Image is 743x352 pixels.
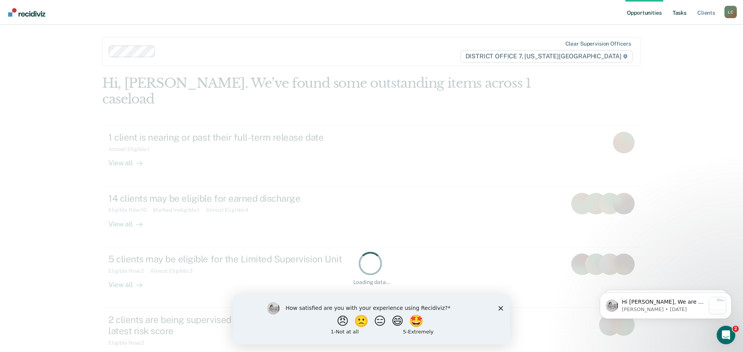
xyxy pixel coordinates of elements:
div: View all [108,274,152,289]
div: Hi, [PERSON_NAME]. We’ve found some outstanding items across 1 caseload [102,75,533,107]
div: 5 clients may be eligible for the Limited Supervision Unit [108,253,380,265]
iframe: Survey by Kim from Recidiviz [233,294,510,344]
button: Profile dropdown button [724,6,737,18]
div: View all [108,213,152,228]
div: Eligible Now : 2 [108,268,150,274]
a: 1 client is nearing or past their full-term release dateAlmost Eligible:1View all [102,125,641,186]
div: 1 client is nearing or past their full-term release date [108,132,380,143]
a: 5 clients may be eligible for the Limited Supervision UnitEligible Now:2Almost Eligible:3View all [102,247,641,308]
span: DISTRICT OFFICE 7, [US_STATE][GEOGRAPHIC_DATA] [461,50,633,63]
iframe: Intercom notifications message [588,277,743,331]
div: 14 clients may be eligible for earned discharge [108,193,380,204]
div: Eligible Now : 2 [108,340,150,346]
div: Marked Ineligible : 1 [153,207,206,213]
span: 2 [733,326,739,332]
div: 2 clients are being supervised at a level that does not match their latest risk score [108,314,380,337]
div: Eligible Now : 10 [108,207,153,213]
div: L C [724,6,737,18]
div: Almost Eligible : 1 [108,146,156,153]
div: View all [108,153,152,168]
div: Almost Eligible : 4 [206,207,255,213]
img: Recidiviz [8,8,45,17]
div: Almost Eligible : 3 [150,268,199,274]
iframe: Intercom live chat [717,326,735,344]
a: 14 clients may be eligible for earned dischargeEligible Now:10Marked Ineligible:1Almost Eligible:... [102,187,641,247]
div: Clear supervision officers [565,41,631,47]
